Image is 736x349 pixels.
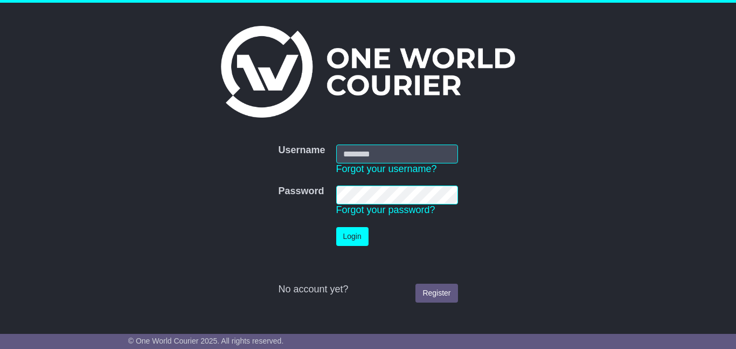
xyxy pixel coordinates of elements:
[415,284,457,303] a: Register
[128,337,284,345] span: © One World Courier 2025. All rights reserved.
[221,26,515,118] img: One World
[336,227,369,246] button: Login
[336,204,435,215] a: Forgot your password?
[278,186,324,197] label: Password
[336,163,437,174] a: Forgot your username?
[278,284,457,296] div: No account yet?
[278,145,325,156] label: Username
